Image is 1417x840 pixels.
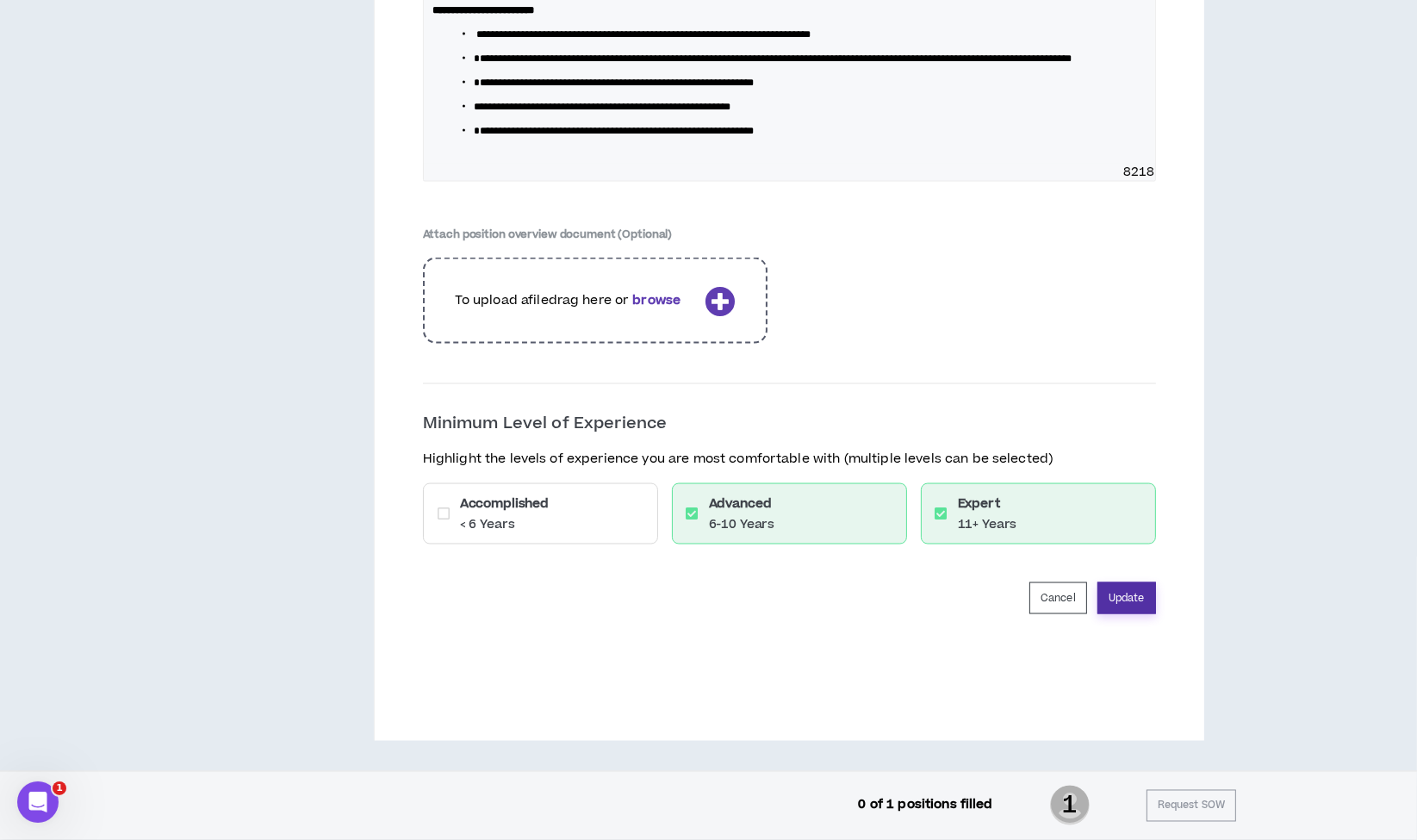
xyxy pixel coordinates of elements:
p: Highlight the levels of experience you are most comfortable with (multiple levels can be selected) [423,450,1156,469]
h6: Accomplished [460,495,549,513]
button: Update [1097,582,1156,614]
h6: Expert [958,495,1017,513]
label: Attach position overview document (Optional) [423,227,673,242]
button: Request SOW [1147,790,1236,822]
p: 0 of 1 positions filled [859,796,993,815]
button: Cancel [1029,582,1087,614]
b: browse [632,291,681,309]
p: 6-10 Years [709,516,775,533]
span: 8218 [1123,164,1155,181]
iframe: Intercom live chat [17,781,59,823]
span: 1 [53,781,66,795]
span: 1 [1050,784,1090,827]
p: To upload a file drag here or [455,291,699,310]
p: 11+ Years [958,516,1017,533]
div: To upload afiledrag here orbrowse [423,249,768,352]
p: Minimum Level of Experience [423,412,1156,436]
h6: Advanced [709,495,775,513]
p: < 6 Years [460,516,549,533]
